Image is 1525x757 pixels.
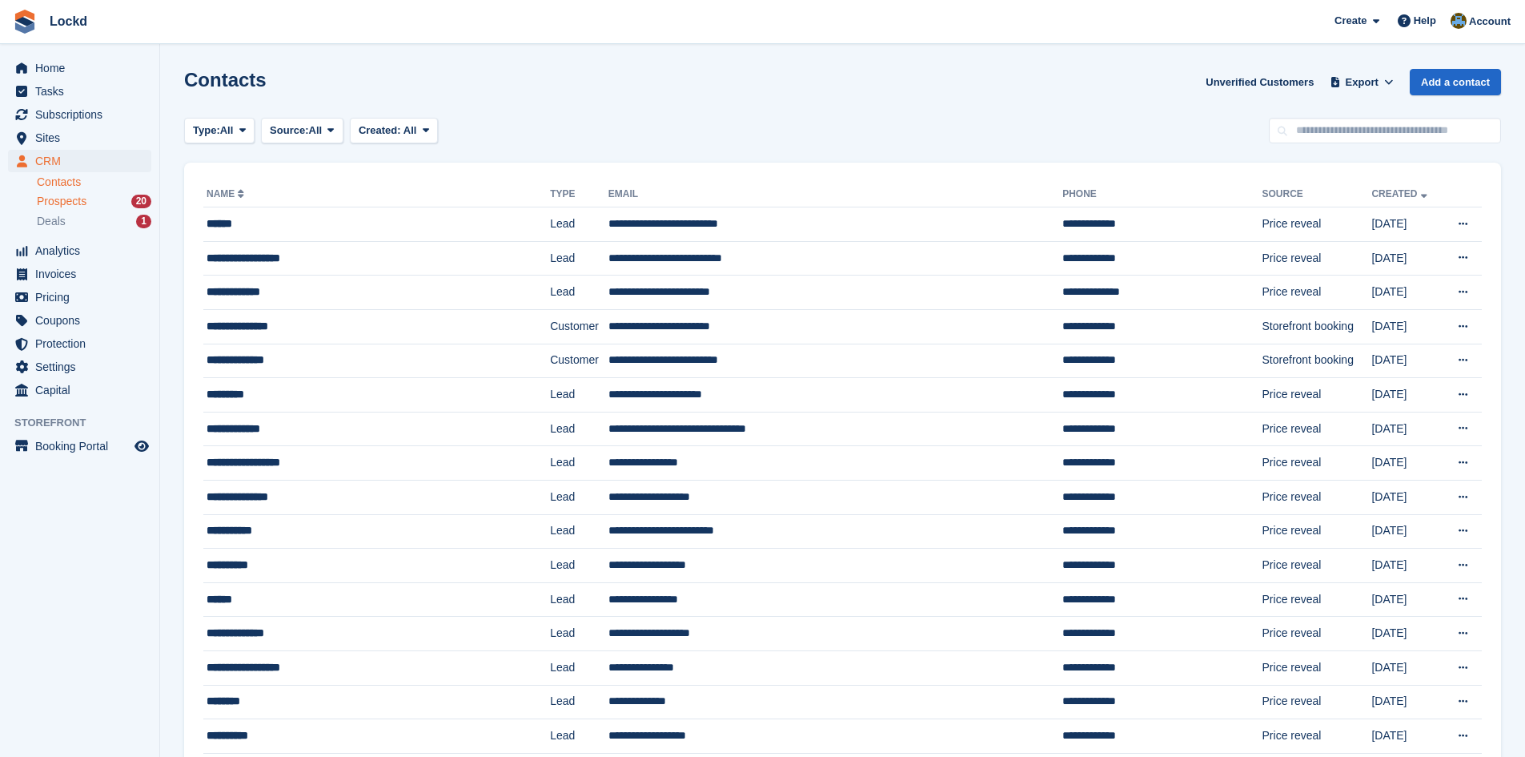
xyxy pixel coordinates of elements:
[1371,276,1441,310] td: [DATE]
[1262,617,1372,651] td: Price reveal
[35,263,131,285] span: Invoices
[8,57,151,79] a: menu
[132,437,151,456] a: Preview store
[8,332,151,355] a: menu
[8,263,151,285] a: menu
[1371,582,1441,617] td: [DATE]
[35,332,131,355] span: Protection
[37,213,151,230] a: Deals 1
[136,215,151,228] div: 1
[550,207,608,242] td: Lead
[550,685,608,719] td: Lead
[1371,446,1441,481] td: [DATE]
[1371,617,1441,651] td: [DATE]
[1371,241,1441,276] td: [DATE]
[550,650,608,685] td: Lead
[1262,412,1372,446] td: Price reveal
[1262,685,1372,719] td: Price reveal
[8,103,151,126] a: menu
[1371,344,1441,378] td: [DATE]
[1469,14,1511,30] span: Account
[1262,207,1372,242] td: Price reveal
[550,582,608,617] td: Lead
[550,549,608,583] td: Lead
[1371,412,1441,446] td: [DATE]
[1371,719,1441,754] td: [DATE]
[35,103,131,126] span: Subscriptions
[1262,480,1372,514] td: Price reveal
[37,214,66,229] span: Deals
[550,446,608,481] td: Lead
[550,514,608,549] td: Lead
[403,124,417,136] span: All
[270,123,308,139] span: Source:
[550,412,608,446] td: Lead
[350,118,438,144] button: Created: All
[1346,74,1379,91] span: Export
[8,286,151,308] a: menu
[8,309,151,332] a: menu
[550,617,608,651] td: Lead
[184,69,267,91] h1: Contacts
[35,286,131,308] span: Pricing
[550,719,608,754] td: Lead
[35,309,131,332] span: Coupons
[550,344,608,378] td: Customer
[14,415,159,431] span: Storefront
[1410,69,1501,95] a: Add a contact
[309,123,323,139] span: All
[1062,182,1262,207] th: Phone
[1262,719,1372,754] td: Price reveal
[1371,650,1441,685] td: [DATE]
[184,118,255,144] button: Type: All
[220,123,234,139] span: All
[1262,650,1372,685] td: Price reveal
[43,8,94,34] a: Lockd
[550,241,608,276] td: Lead
[550,480,608,514] td: Lead
[8,80,151,103] a: menu
[1451,13,1467,29] img: Paul Budding
[8,240,151,262] a: menu
[13,10,37,34] img: stora-icon-8386f47178a22dfd0bd8f6a31ec36ba5ce8667c1dd55bd0f319d3a0aa187defe.svg
[1371,309,1441,344] td: [DATE]
[1262,446,1372,481] td: Price reveal
[1371,685,1441,719] td: [DATE]
[8,435,151,457] a: menu
[1262,549,1372,583] td: Price reveal
[35,435,131,457] span: Booking Portal
[550,182,608,207] th: Type
[35,240,131,262] span: Analytics
[8,379,151,401] a: menu
[1371,378,1441,413] td: [DATE]
[35,80,131,103] span: Tasks
[1326,69,1397,95] button: Export
[1262,182,1372,207] th: Source
[35,127,131,149] span: Sites
[550,276,608,310] td: Lead
[1262,276,1372,310] td: Price reveal
[1262,241,1372,276] td: Price reveal
[1262,514,1372,549] td: Price reveal
[1262,309,1372,344] td: Storefront booking
[1334,13,1366,29] span: Create
[1371,188,1430,199] a: Created
[8,356,151,378] a: menu
[1371,207,1441,242] td: [DATE]
[8,150,151,172] a: menu
[550,378,608,413] td: Lead
[35,356,131,378] span: Settings
[35,379,131,401] span: Capital
[359,124,401,136] span: Created:
[131,195,151,208] div: 20
[35,150,131,172] span: CRM
[1262,344,1372,378] td: Storefront booking
[1262,378,1372,413] td: Price reveal
[35,57,131,79] span: Home
[1199,69,1320,95] a: Unverified Customers
[1414,13,1436,29] span: Help
[193,123,220,139] span: Type:
[1371,480,1441,514] td: [DATE]
[1371,514,1441,549] td: [DATE]
[8,127,151,149] a: menu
